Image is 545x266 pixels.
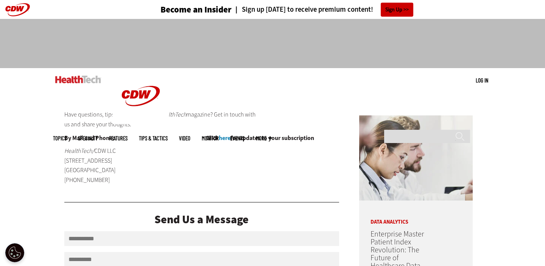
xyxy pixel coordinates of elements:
[359,208,439,225] p: Data Analytics
[139,135,168,141] a: Tips & Tactics
[381,3,413,17] a: Sign Up
[64,146,157,185] p: CDW LLC [STREET_ADDRESS] [GEOGRAPHIC_DATA] [PHONE_NUMBER]
[476,77,488,84] a: Log in
[232,6,373,13] a: Sign up [DATE] to receive premium content!
[53,135,67,141] span: Topics
[55,76,101,83] img: Home
[230,135,244,141] a: Events
[135,26,410,61] iframe: advertisement
[64,147,94,155] em: HealthTech/
[160,5,232,14] h3: Become an Insider
[5,243,24,262] div: Cookie Settings
[132,5,232,14] a: Become an Insider
[112,68,169,124] img: Home
[5,243,24,262] button: Open Preferences
[359,115,473,201] img: medical researchers look at data on desktop monitor
[179,135,190,141] a: Video
[202,135,219,141] a: MonITor
[109,135,128,141] a: Features
[476,76,488,84] div: User menu
[64,214,339,225] div: Send Us a Message
[112,118,169,126] a: CDW
[78,135,98,141] span: Specialty
[256,135,272,141] span: More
